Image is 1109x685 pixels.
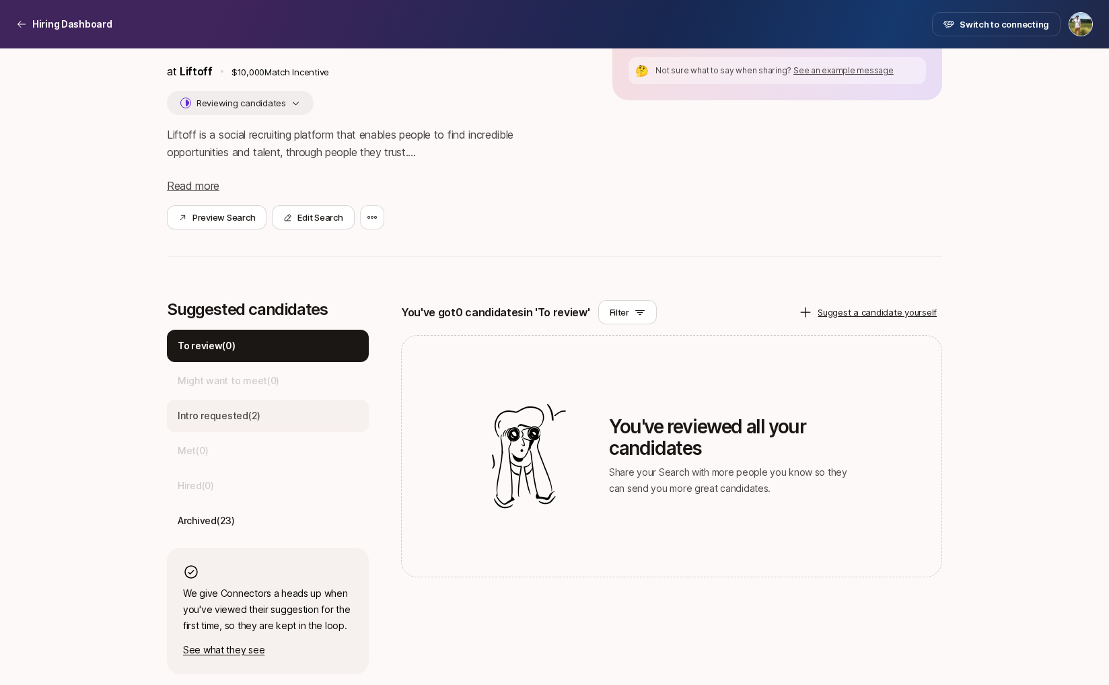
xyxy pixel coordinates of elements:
button: Tyler Kieft [1069,12,1093,36]
p: To review ( 0 ) [178,338,236,354]
button: Preview Search [167,205,266,229]
span: See an example message [793,65,894,75]
p: Suggest a candidate yourself [818,305,937,319]
img: Illustration for empty candidates [492,404,566,509]
button: Edit Search [272,205,354,229]
p: Share your Search with more people you know so they can send you more great candidates. [609,464,851,497]
p: at [167,63,213,80]
p: $10,000 Match Incentive [231,65,570,79]
button: Filter [598,300,657,324]
p: Hiring Dashboard [32,16,112,32]
a: Liftoff [180,65,213,78]
div: 🤔 [634,63,650,79]
p: We give Connectors a heads up when you've viewed their suggestion for the first time, so they are... [183,585,353,634]
p: You've got 0 candidates in 'To review' [401,303,590,321]
button: Reviewing candidates [167,91,314,115]
button: Switch to connecting [932,12,1061,36]
p: See what they see [183,642,353,658]
p: Suggested candidates [167,300,369,319]
span: Switch to connecting [960,17,1049,31]
p: Met ( 0 ) [178,443,208,459]
p: Not sure what to say when sharing? [655,65,921,77]
p: Liftoff is a social recruiting platform that enables people to find incredible opportunities and ... [167,126,569,161]
img: Tyler Kieft [1069,13,1092,36]
p: Might want to meet ( 0 ) [178,373,279,389]
p: Hired ( 0 ) [178,478,214,494]
p: You've reviewed all your candidates [609,416,851,459]
p: Archived ( 23 ) [178,513,235,529]
p: Intro requested ( 2 ) [178,408,260,424]
span: Read more [167,179,219,192]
